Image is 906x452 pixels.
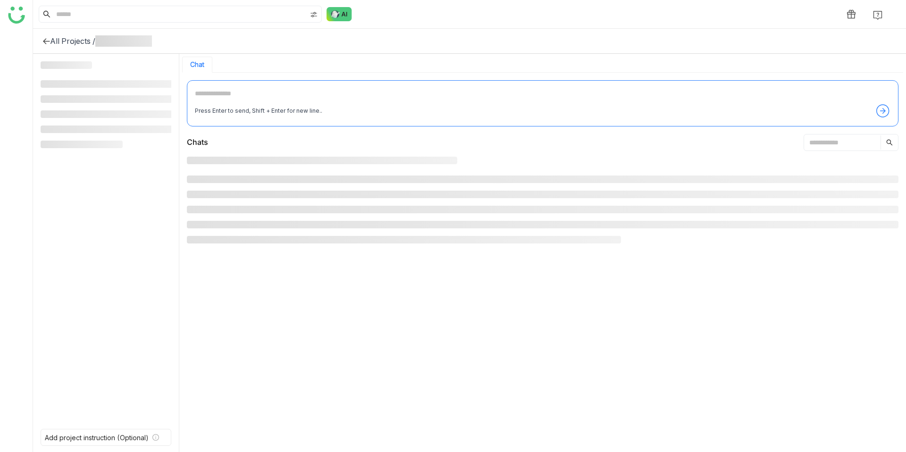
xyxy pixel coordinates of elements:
[187,136,208,148] div: Chats
[50,36,95,46] div: All Projects /
[190,61,204,68] button: Chat
[327,7,352,21] img: ask-buddy-normal.svg
[195,107,322,116] div: Press Enter to send, Shift + Enter for new line..
[8,7,25,24] img: logo
[45,434,149,442] div: Add project instruction (Optional)
[310,11,318,18] img: search-type.svg
[873,10,882,20] img: help.svg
